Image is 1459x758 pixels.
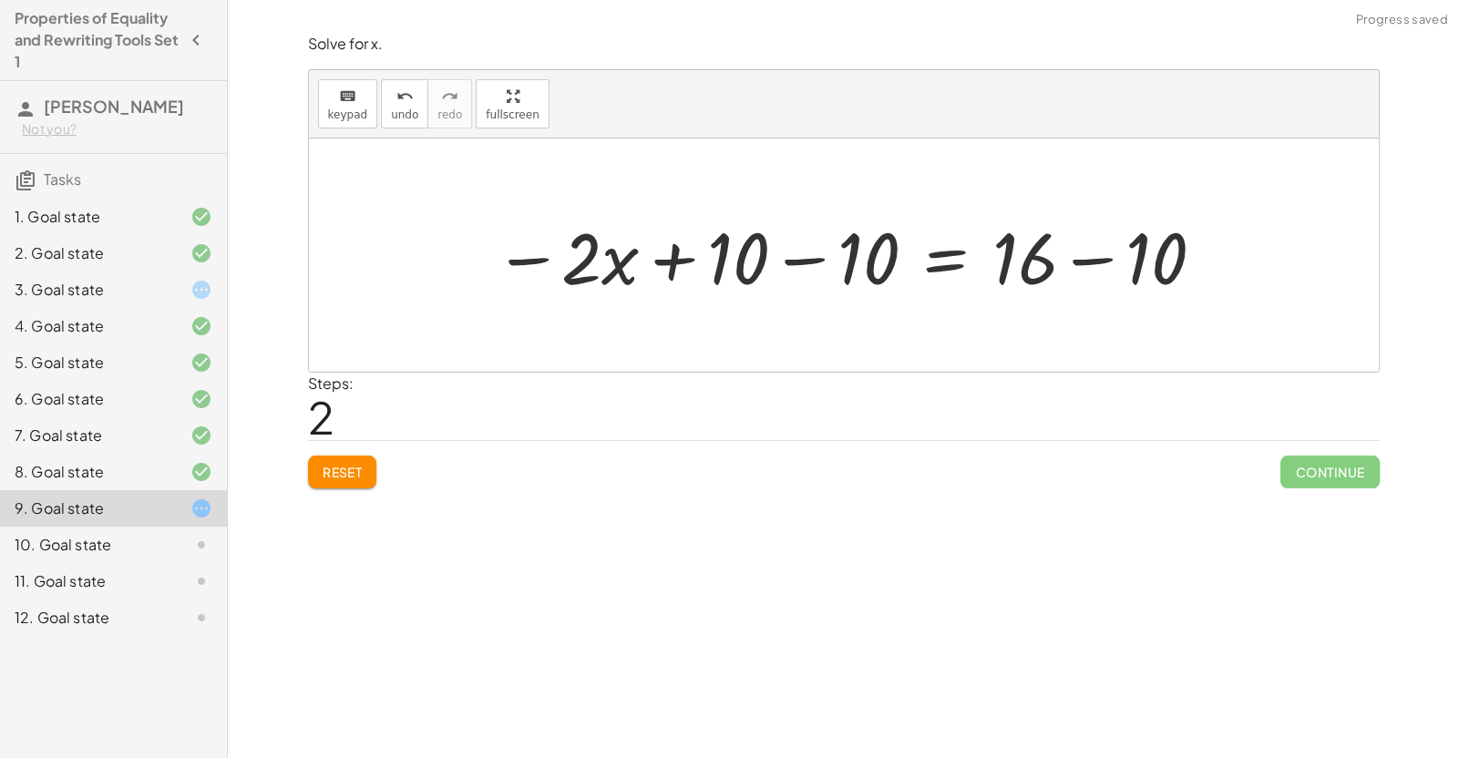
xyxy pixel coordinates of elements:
span: undo [391,108,418,121]
span: keypad [328,108,368,121]
i: redo [441,86,458,108]
span: fullscreen [486,108,539,121]
label: Steps: [308,374,354,393]
div: 12. Goal state [15,607,161,629]
div: Not you? [22,120,212,138]
span: 2 [308,389,334,445]
button: redoredo [427,79,472,128]
span: Tasks [44,169,81,189]
span: Reset [323,464,363,480]
i: Task finished and correct. [190,388,212,410]
div: 6. Goal state [15,388,161,410]
div: 10. Goal state [15,534,161,556]
i: Task finished and correct. [190,315,212,337]
i: Task not started. [190,534,212,556]
i: Task started. [190,497,212,519]
div: 5. Goal state [15,352,161,374]
div: 1. Goal state [15,206,161,228]
i: Task not started. [190,607,212,629]
div: 11. Goal state [15,570,161,592]
button: fullscreen [476,79,549,128]
span: Progress saved [1356,11,1448,29]
div: 9. Goal state [15,497,161,519]
i: Task finished and correct. [190,242,212,264]
span: redo [437,108,462,121]
i: keyboard [339,86,356,108]
button: undoundo [381,79,428,128]
h4: Properties of Equality and Rewriting Tools Set 1 [15,7,180,73]
div: 2. Goal state [15,242,161,264]
i: Task finished and correct. [190,206,212,228]
span: [PERSON_NAME] [44,96,184,117]
i: Task not started. [190,570,212,592]
i: undo [396,86,414,108]
i: Task finished and correct. [190,461,212,483]
i: Task finished and correct. [190,352,212,374]
div: 4. Goal state [15,315,161,337]
div: 3. Goal state [15,279,161,301]
i: Task finished and correct. [190,425,212,446]
p: Solve for x. [308,34,1380,55]
div: 8. Goal state [15,461,161,483]
i: Task started. [190,279,212,301]
button: keyboardkeypad [318,79,378,128]
div: 7. Goal state [15,425,161,446]
button: Reset [308,456,377,488]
